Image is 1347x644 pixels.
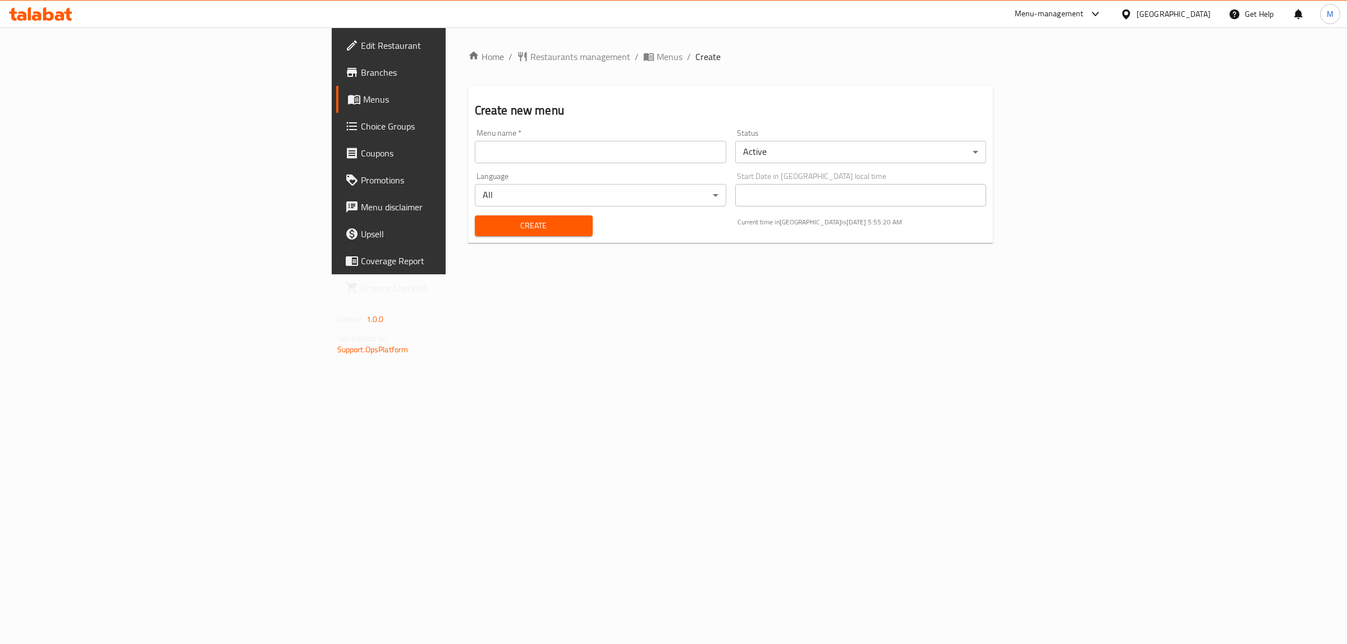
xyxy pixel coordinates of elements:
[635,50,639,63] li: /
[361,281,548,295] span: Grocery Checklist
[336,86,557,113] a: Menus
[361,66,548,79] span: Branches
[366,312,384,326] span: 1.0.0
[361,200,548,214] span: Menu disclaimer
[643,50,682,63] a: Menus
[530,50,630,63] span: Restaurants management
[1327,8,1334,20] span: M
[361,146,548,160] span: Coupons
[695,50,721,63] span: Create
[687,50,691,63] li: /
[336,220,557,247] a: Upsell
[336,59,557,86] a: Branches
[336,140,557,167] a: Coupons
[475,102,987,119] h2: Create new menu
[657,50,682,63] span: Menus
[475,141,726,163] input: Please enter Menu name
[517,50,630,63] a: Restaurants management
[336,167,557,194] a: Promotions
[1137,8,1211,20] div: [GEOGRAPHIC_DATA]
[484,219,584,233] span: Create
[337,342,409,357] a: Support.OpsPlatform
[336,274,557,301] a: Grocery Checklist
[337,331,389,346] span: Get support on:
[336,194,557,220] a: Menu disclaimer
[361,227,548,241] span: Upsell
[475,184,726,206] div: All
[363,93,548,106] span: Menus
[361,39,548,52] span: Edit Restaurant
[336,113,557,140] a: Choice Groups
[468,50,993,63] nav: breadcrumb
[475,215,593,236] button: Create
[336,247,557,274] a: Coverage Report
[337,312,365,326] span: Version:
[737,217,987,227] p: Current time in [GEOGRAPHIC_DATA] is [DATE] 5:55:20 AM
[1015,7,1084,21] div: Menu-management
[361,254,548,268] span: Coverage Report
[361,119,548,133] span: Choice Groups
[336,32,557,59] a: Edit Restaurant
[361,173,548,187] span: Promotions
[735,141,987,163] div: Active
